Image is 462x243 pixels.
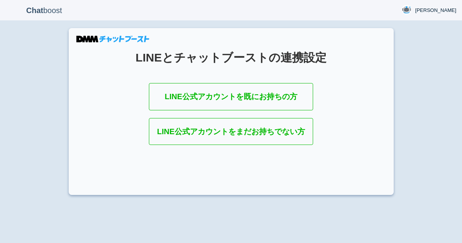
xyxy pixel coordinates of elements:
img: User Image [402,5,411,15]
a: LINE公式アカウントをまだお持ちでない方 [149,118,313,145]
img: DMMチャットブースト [76,36,149,42]
b: Chat [26,6,43,15]
span: [PERSON_NAME] [415,7,456,14]
a: LINE公式アカウントを既にお持ちの方 [149,83,313,110]
p: boost [6,1,82,20]
h1: LINEとチャットブーストの連携設定 [88,51,375,64]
